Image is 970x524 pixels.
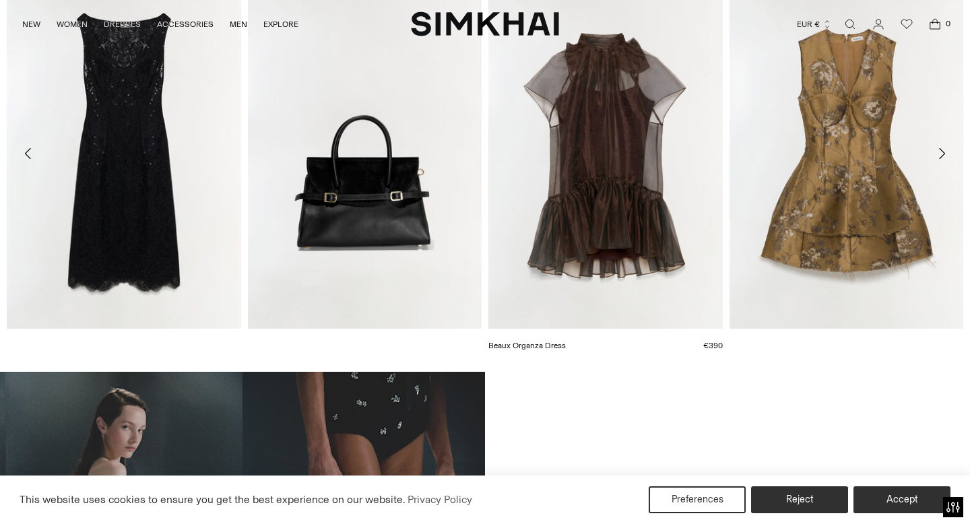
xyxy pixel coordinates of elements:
[230,9,247,39] a: MEN
[751,486,848,513] button: Reject
[488,341,566,350] a: Beaux Organza Dress
[104,9,141,39] a: DRESSES
[157,9,214,39] a: ACCESSORIES
[922,11,948,38] a: Open cart modal
[13,139,43,168] button: Move to previous carousel slide
[263,9,298,39] a: EXPLORE
[411,11,559,37] a: SIMKHAI
[20,493,406,506] span: This website uses cookies to ensure you get the best experience on our website.
[893,11,920,38] a: Wishlist
[942,18,954,30] span: 0
[837,11,864,38] a: Open search modal
[797,9,832,39] button: EUR €
[22,9,40,39] a: NEW
[57,9,88,39] a: WOMEN
[406,490,474,510] a: Privacy Policy (opens in a new tab)
[853,486,950,513] button: Accept
[927,139,957,168] button: Move to next carousel slide
[649,486,746,513] button: Preferences
[865,11,892,38] a: Go to the account page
